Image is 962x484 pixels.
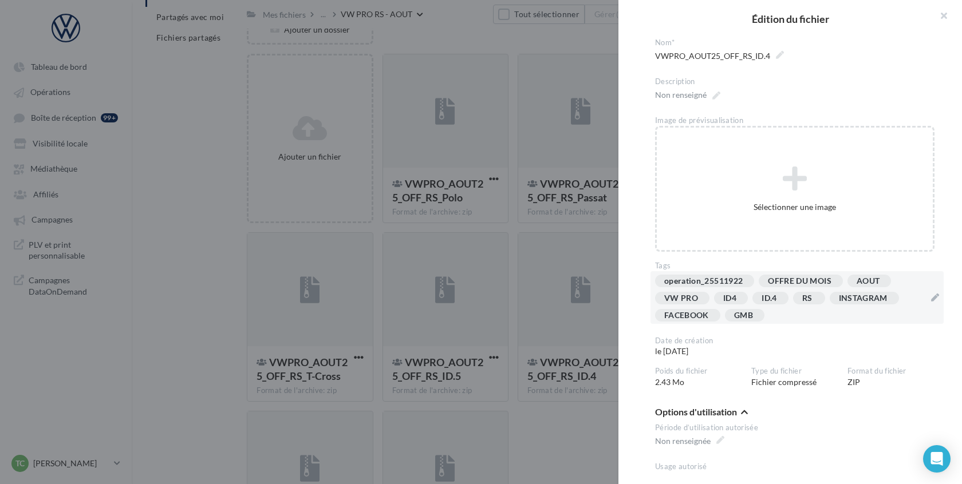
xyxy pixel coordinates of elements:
[847,366,935,376] div: Format du fichier
[762,294,776,303] div: ID.4
[723,294,736,303] div: ID4
[839,294,888,303] div: INSTAGRAM
[768,277,831,285] div: OFFRE DU MOIS
[664,277,743,285] div: operation_25511922
[655,462,935,472] div: Usage autorisé
[637,14,944,24] h2: Édition du fichier
[655,77,935,87] div: Description
[857,277,880,285] div: AOUT
[751,366,838,376] div: Type du fichier
[655,423,935,433] div: Période d’utilisation autorisée
[751,366,847,388] div: Fichier compressé
[655,366,742,376] div: Poids du fichier
[664,294,698,303] div: VW PRO
[655,48,784,64] span: VWPRO_AOUT25_OFF_RS_ID.4
[655,261,935,271] div: Tags
[655,87,720,103] span: Non renseigné
[655,116,935,126] div: Image de prévisualisation
[655,433,724,449] span: Non renseignée
[655,407,737,416] span: Options d'utilisation
[847,366,944,388] div: ZIP
[923,445,951,473] div: Open Intercom Messenger
[664,311,709,320] div: FACEBOOK
[802,294,813,303] div: RS
[655,366,751,388] div: 2.43 Mo
[655,336,751,358] div: le [DATE]
[655,406,748,420] button: Options d'utilisation
[734,311,753,320] div: GMB
[655,336,742,346] div: Date de création
[657,201,933,213] div: Sélectionner une image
